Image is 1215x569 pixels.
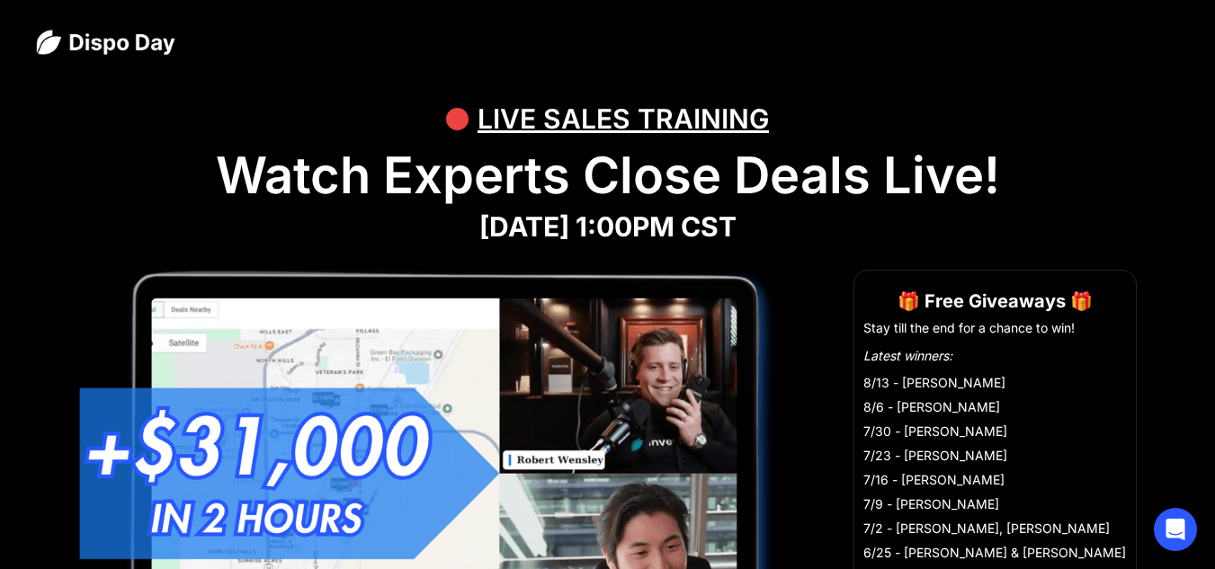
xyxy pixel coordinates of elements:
em: Latest winners: [863,348,952,363]
li: Stay till the end for a chance to win! [863,319,1127,337]
div: LIVE SALES TRAINING [478,92,769,146]
strong: [DATE] 1:00PM CST [479,210,737,243]
strong: 🎁 Free Giveaways 🎁 [898,290,1093,312]
h1: Watch Experts Close Deals Live! [36,146,1179,206]
div: Open Intercom Messenger [1154,508,1197,551]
